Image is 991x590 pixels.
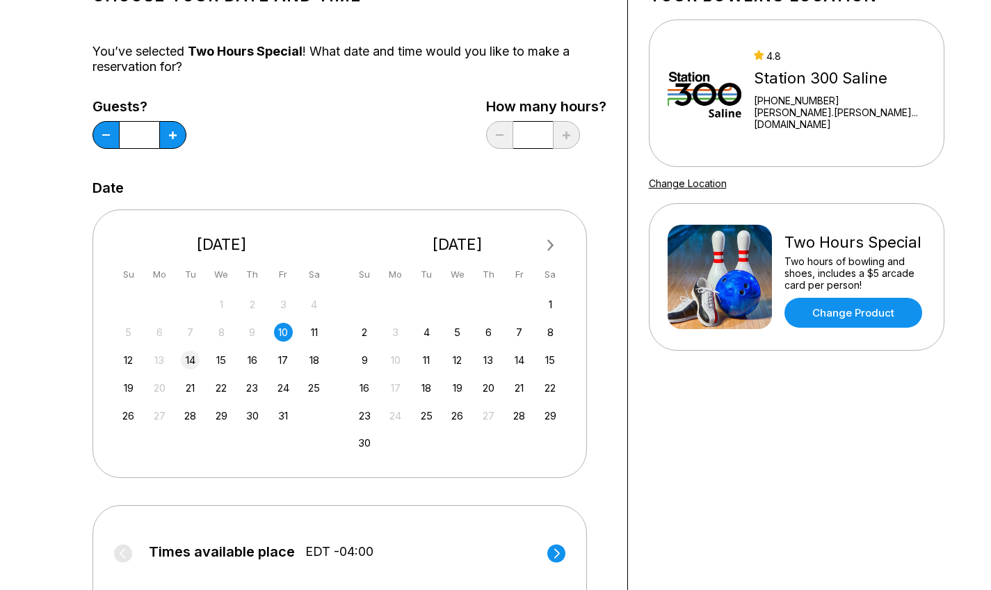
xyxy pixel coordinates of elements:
div: Not available Monday, November 3rd, 2025 [386,323,405,342]
div: Choose Wednesday, November 19th, 2025 [448,378,467,397]
div: Choose Tuesday, November 4th, 2025 [417,323,436,342]
div: Choose Wednesday, November 12th, 2025 [448,351,467,369]
div: Choose Sunday, October 12th, 2025 [119,351,138,369]
div: Choose Friday, November 21st, 2025 [510,378,529,397]
div: Choose Thursday, October 16th, 2025 [243,351,261,369]
div: Choose Thursday, November 13th, 2025 [479,351,498,369]
a: Change Product [784,298,922,328]
div: Choose Saturday, October 18th, 2025 [305,351,323,369]
div: Choose Friday, October 31st, 2025 [274,406,293,425]
div: Sa [541,265,560,284]
div: Choose Saturday, October 25th, 2025 [305,378,323,397]
div: Mo [150,265,169,284]
div: month 2025-10 [118,294,326,425]
a: [PERSON_NAME].[PERSON_NAME]...[DOMAIN_NAME] [754,106,925,130]
div: Choose Friday, November 7th, 2025 [510,323,529,342]
a: Change Location [649,177,727,189]
div: Choose Wednesday, November 5th, 2025 [448,323,467,342]
img: Two Hours Special [668,225,772,329]
div: Not available Thursday, October 2nd, 2025 [243,295,261,314]
div: [DATE] [350,235,565,254]
div: Two Hours Special [784,233,926,252]
div: Th [479,265,498,284]
div: Choose Thursday, October 23rd, 2025 [243,378,261,397]
div: Not available Monday, October 13th, 2025 [150,351,169,369]
div: We [212,265,231,284]
div: Th [243,265,261,284]
div: Choose Sunday, November 16th, 2025 [355,378,374,397]
div: Choose Sunday, November 9th, 2025 [355,351,374,369]
div: Choose Tuesday, October 21st, 2025 [181,378,200,397]
div: Two hours of bowling and shoes, includes a $5 arcade card per person! [784,255,926,291]
div: Choose Thursday, October 30th, 2025 [243,406,261,425]
div: Tu [181,265,200,284]
div: Choose Thursday, November 20th, 2025 [479,378,498,397]
div: Tu [417,265,436,284]
label: How many hours? [486,99,606,114]
div: Choose Tuesday, November 18th, 2025 [417,378,436,397]
div: Not available Monday, November 10th, 2025 [386,351,405,369]
div: Choose Friday, November 28th, 2025 [510,406,529,425]
div: Fr [510,265,529,284]
div: Choose Friday, October 24th, 2025 [274,378,293,397]
label: Guests? [92,99,186,114]
div: Choose Wednesday, October 29th, 2025 [212,406,231,425]
div: Choose Saturday, November 8th, 2025 [541,323,560,342]
div: Not available Monday, November 17th, 2025 [386,378,405,397]
div: Not available Wednesday, October 8th, 2025 [212,323,231,342]
div: Su [355,265,374,284]
label: Date [92,180,124,196]
img: Station 300 Saline [668,41,742,145]
div: Not available Monday, October 6th, 2025 [150,323,169,342]
div: [DATE] [114,235,330,254]
div: Not available Tuesday, October 7th, 2025 [181,323,200,342]
div: Not available Monday, October 27th, 2025 [150,406,169,425]
div: You’ve selected ! What date and time would you like to make a reservation for? [92,44,606,74]
div: Mo [386,265,405,284]
div: Choose Friday, October 10th, 2025 [274,323,293,342]
div: Not available Friday, October 3rd, 2025 [274,295,293,314]
div: Choose Wednesday, October 15th, 2025 [212,351,231,369]
div: Not available Saturday, October 4th, 2025 [305,295,323,314]
div: Choose Saturday, November 1st, 2025 [541,295,560,314]
div: Not available Wednesday, October 1st, 2025 [212,295,231,314]
div: Station 300 Saline [754,69,925,88]
div: Choose Friday, October 17th, 2025 [274,351,293,369]
div: Choose Tuesday, October 28th, 2025 [181,406,200,425]
div: Sa [305,265,323,284]
div: 4.8 [754,50,925,62]
div: month 2025-11 [353,294,562,453]
div: Not available Monday, October 20th, 2025 [150,378,169,397]
div: Choose Sunday, November 2nd, 2025 [355,323,374,342]
div: Choose Thursday, November 6th, 2025 [479,323,498,342]
div: Choose Saturday, November 22nd, 2025 [541,378,560,397]
span: Times available place [149,544,295,559]
div: Choose Sunday, October 26th, 2025 [119,406,138,425]
div: Choose Saturday, November 29th, 2025 [541,406,560,425]
div: Choose Friday, November 14th, 2025 [510,351,529,369]
div: Not available Thursday, October 9th, 2025 [243,323,261,342]
span: Two Hours Special [188,44,303,58]
div: Fr [274,265,293,284]
div: Not available Sunday, October 5th, 2025 [119,323,138,342]
div: Choose Sunday, November 23rd, 2025 [355,406,374,425]
div: [PHONE_NUMBER] [754,95,925,106]
div: We [448,265,467,284]
div: Not available Monday, November 24th, 2025 [386,406,405,425]
div: Choose Tuesday, November 25th, 2025 [417,406,436,425]
div: Choose Saturday, November 15th, 2025 [541,351,560,369]
div: Choose Wednesday, November 26th, 2025 [448,406,467,425]
div: Choose Wednesday, October 22nd, 2025 [212,378,231,397]
div: Choose Tuesday, November 11th, 2025 [417,351,436,369]
div: Choose Sunday, November 30th, 2025 [355,433,374,452]
div: Choose Saturday, October 11th, 2025 [305,323,323,342]
span: EDT -04:00 [305,544,373,559]
div: Choose Sunday, October 19th, 2025 [119,378,138,397]
div: Choose Tuesday, October 14th, 2025 [181,351,200,369]
div: Not available Thursday, November 27th, 2025 [479,406,498,425]
button: Next Month [540,234,562,257]
div: Su [119,265,138,284]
